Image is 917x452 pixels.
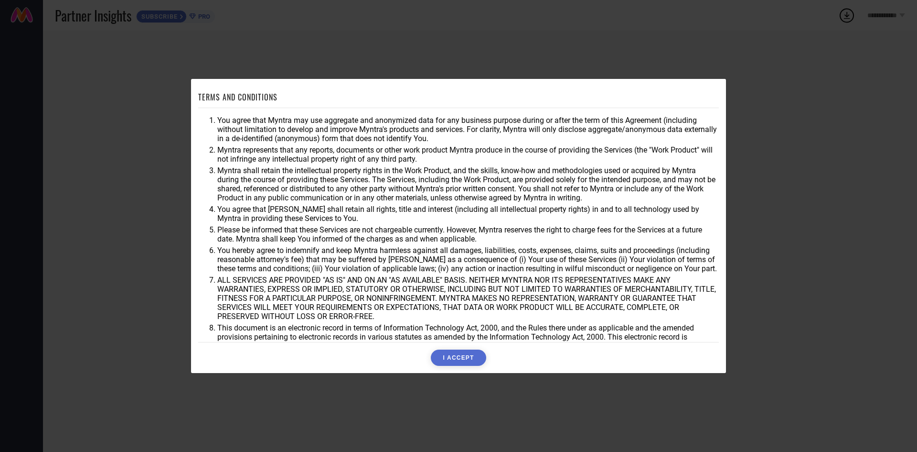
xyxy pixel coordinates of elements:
[217,276,719,321] li: ALL SERVICES ARE PROVIDED "AS IS" AND ON AN "AS AVAILABLE" BASIS. NEITHER MYNTRA NOR ITS REPRESEN...
[217,246,719,273] li: You hereby agree to indemnify and keep Myntra harmless against all damages, liabilities, costs, e...
[217,323,719,351] li: This document is an electronic record in terms of Information Technology Act, 2000, and the Rules...
[217,205,719,223] li: You agree that [PERSON_NAME] shall retain all rights, title and interest (including all intellect...
[217,145,719,164] li: Myntra represents that any reports, documents or other work product Myntra produce in the course ...
[198,91,277,103] h1: TERMS AND CONDITIONS
[431,350,486,366] button: I ACCEPT
[217,166,719,202] li: Myntra shall retain the intellectual property rights in the Work Product, and the skills, know-ho...
[217,116,719,143] li: You agree that Myntra may use aggregate and anonymized data for any business purpose during or af...
[217,225,719,243] li: Please be informed that these Services are not chargeable currently. However, Myntra reserves the...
